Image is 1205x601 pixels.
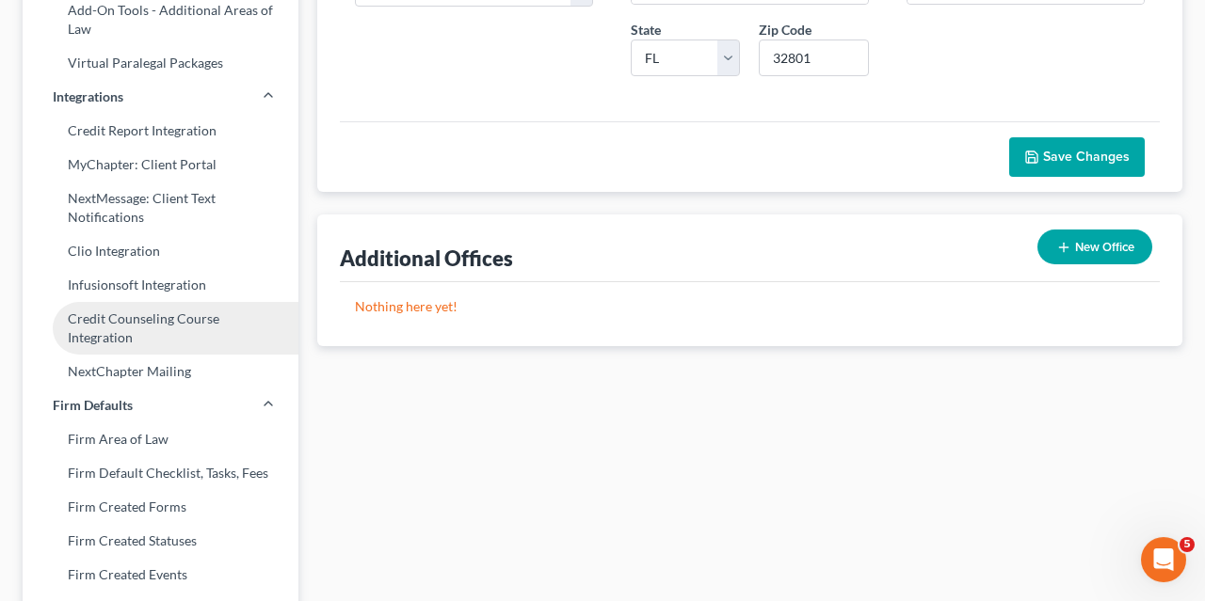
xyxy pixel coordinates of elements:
[1141,537,1186,582] iframe: Intercom live chat
[23,80,298,114] a: Integrations
[23,558,298,592] a: Firm Created Events
[355,297,1145,316] p: Nothing here yet!
[23,114,298,148] a: Credit Report Integration
[23,490,298,524] a: Firm Created Forms
[340,245,513,272] div: Additional Offices
[23,148,298,182] a: MyChapter: Client Portal
[53,396,133,415] span: Firm Defaults
[23,524,298,558] a: Firm Created Statuses
[23,234,298,268] a: Clio Integration
[1037,229,1152,264] button: New Office
[23,456,298,490] a: Firm Default Checklist, Tasks, Fees
[23,268,298,302] a: Infusionsoft Integration
[23,302,298,355] a: Credit Counseling Course Integration
[759,20,811,40] label: Zip Code
[23,422,298,456] a: Firm Area of Law
[23,388,298,422] a: Firm Defaults
[631,20,661,40] label: State
[1043,149,1130,165] span: Save Changes
[53,87,123,106] span: Integrations
[23,182,298,234] a: NextMessage: Client Text Notifications
[759,40,868,77] input: XXXXX
[1009,137,1145,177] button: Save Changes
[23,46,298,80] a: Virtual Paralegal Packages
[1180,537,1195,552] span: 5
[23,355,298,388] a: NextChapter Mailing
